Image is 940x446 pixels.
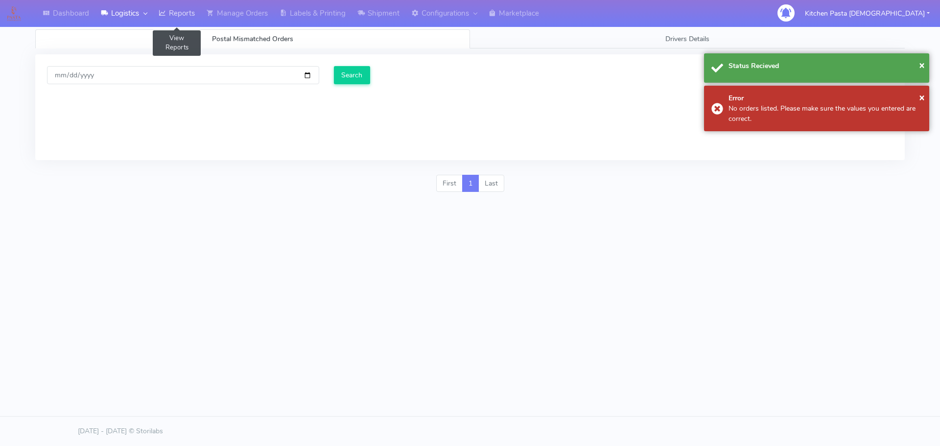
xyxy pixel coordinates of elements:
button: Kitchen Pasta [DEMOGRAPHIC_DATA] [798,3,937,23]
span: × [919,58,925,71]
button: Close [919,90,925,105]
span: × [919,91,925,104]
a: 1 [462,175,479,192]
ul: Tabs [35,29,905,48]
input: Search [334,66,370,84]
button: Close [919,58,925,72]
span: Postal Mismatched Orders [212,34,293,44]
span: Drivers Details [665,34,709,44]
div: Status Recieved [728,61,922,71]
div: Error [728,93,922,103]
div: No orders listed. Please make sure the values you entered are correct. [728,103,922,124]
